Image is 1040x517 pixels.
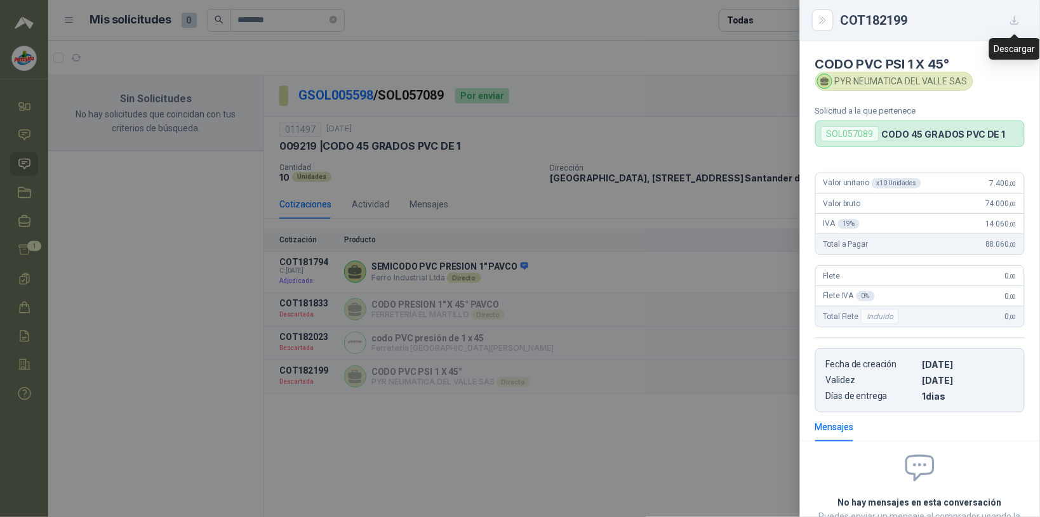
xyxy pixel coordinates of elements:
div: SOL057089 [821,126,879,141]
div: x 10 Unidades [872,178,921,188]
span: 88.060 [985,240,1017,249]
span: ,00 [1009,293,1017,300]
p: 1 dias [923,391,1014,402]
span: Total Flete [823,309,902,324]
p: Solicitud a la que pertenece [815,106,1025,115]
button: Close [815,13,830,28]
span: 0 [1005,312,1017,321]
span: 0 [1005,272,1017,280]
div: PYR NEUMATICA DEL VALLE SAS [815,72,973,91]
p: [DATE] [923,359,1014,370]
p: Fecha de creación [826,359,917,370]
span: 7.400 [990,179,1017,188]
h4: CODO PVC PSI 1 X 45° [815,56,1025,72]
p: CODO 45 GRADOS PVC DE 1 [882,129,1006,140]
h2: No hay mensajes en esta conversación [815,495,1025,509]
span: IVA [823,219,860,229]
span: 74.000 [985,199,1017,208]
span: ,00 [1009,241,1017,248]
p: Validez [826,375,917,386]
span: ,00 [1009,180,1017,187]
span: 0 [1005,292,1017,301]
span: ,00 [1009,313,1017,320]
span: Valor bruto [823,199,860,208]
p: Días de entrega [826,391,917,402]
div: COT182199 [841,10,1025,30]
span: Total a Pagar [823,240,868,249]
span: Valor unitario [823,178,921,188]
span: ,00 [1009,273,1017,280]
span: 14.060 [985,219,1017,228]
div: 19 % [838,219,860,229]
div: Incluido [861,309,899,324]
p: [DATE] [923,375,1014,386]
span: ,00 [1009,200,1017,207]
div: Mensajes [815,420,854,434]
span: Flete [823,272,840,280]
div: 0 % [857,291,875,301]
span: ,00 [1009,221,1017,228]
span: Flete IVA [823,291,875,301]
